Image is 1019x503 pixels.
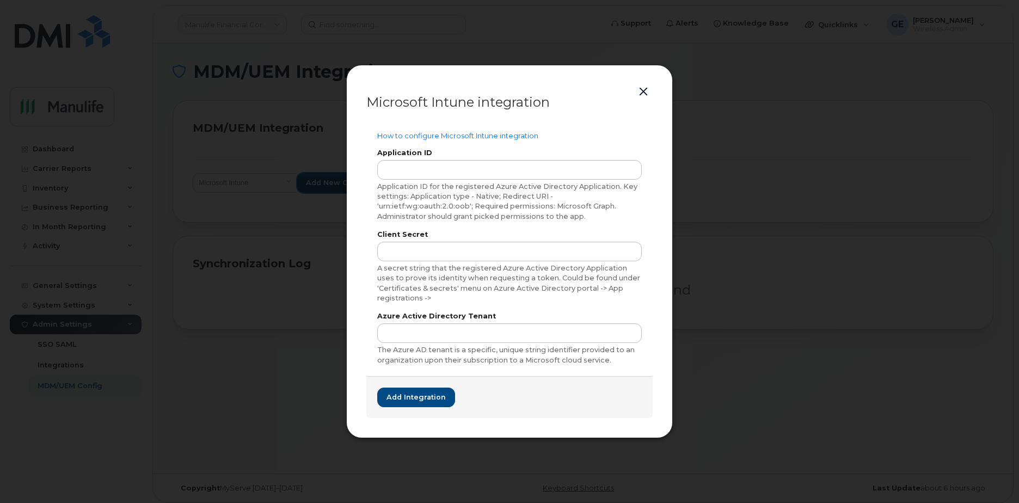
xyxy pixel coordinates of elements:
a: How to configure Microsoft Intune integration [377,131,538,140]
span: Add integration [386,392,446,402]
div: The Azure AD tenant is a specific, unique string identifier provided to an organization upon thei... [377,345,642,365]
label: Azure Active Directory Tenant [377,313,642,320]
div: Microsoft Intune integration [366,96,653,109]
div: Application ID for the registered Azure Active Directory Application. Key settings: Application t... [377,182,642,222]
button: Add integration [377,388,455,407]
div: A secret string that the registered Azure Active Directory Application uses to prove its identity... [377,263,642,303]
label: Client Secret [377,231,642,238]
label: Application ID [377,150,642,157]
